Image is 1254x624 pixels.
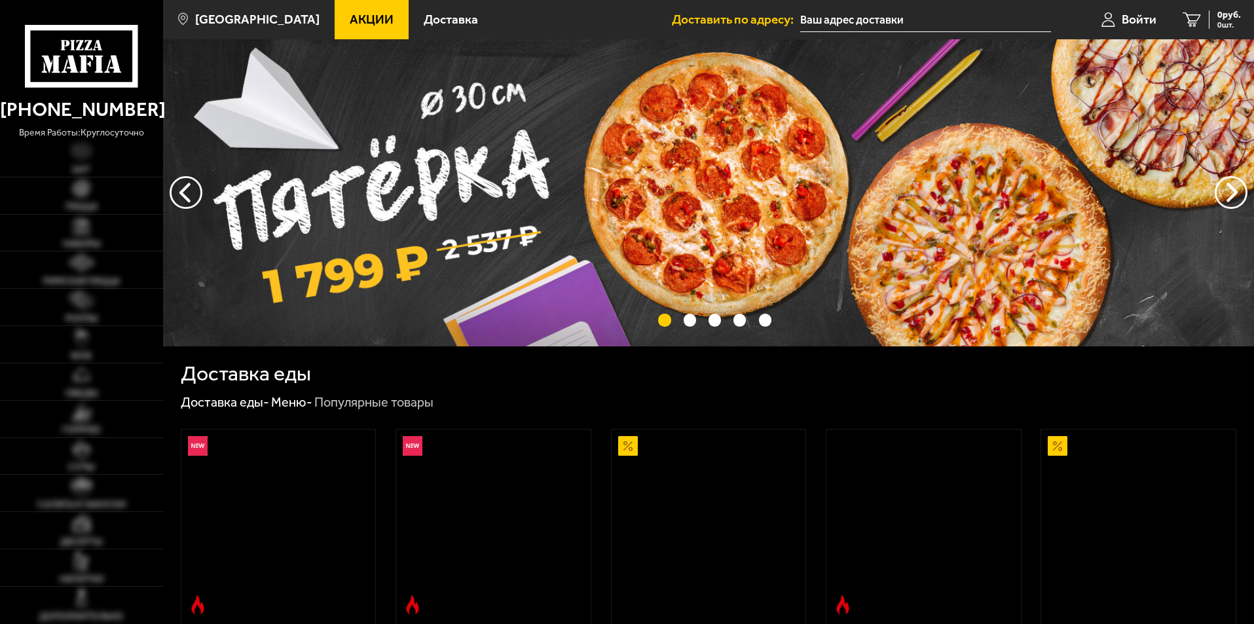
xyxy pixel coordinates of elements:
span: Войти [1122,13,1156,26]
span: WOK [71,352,92,361]
img: Острое блюдо [833,595,853,615]
button: точки переключения [759,314,771,326]
span: [GEOGRAPHIC_DATA] [195,13,320,26]
span: Обеды [65,389,98,398]
button: точки переключения [733,314,746,326]
a: АкционныйПепперони 25 см (толстое с сыром) [1041,430,1236,621]
h1: Доставка еды [181,363,311,384]
button: точки переключения [709,314,721,326]
div: Популярные товары [314,394,433,411]
img: Острое блюдо [188,595,208,615]
span: Салаты и закуски [37,500,126,509]
img: Новинка [403,436,422,456]
span: Римская пицца [43,277,120,286]
span: Акции [350,13,394,26]
span: 0 руб. [1217,10,1241,20]
span: Пицца [65,202,98,211]
button: точки переключения [684,314,696,326]
a: НовинкаОстрое блюдоРимская с мясным ассорти [396,430,591,621]
a: АкционныйАль-Шам 25 см (тонкое тесто) [612,430,806,621]
a: Меню- [271,394,312,410]
button: предыдущий [1215,176,1247,209]
span: Роллы [65,314,98,323]
span: Доставка [424,13,478,26]
span: Горячее [62,426,101,435]
a: Доставка еды- [181,394,269,410]
span: Доставить по адресу: [672,13,800,26]
span: Хит [72,166,90,175]
input: Ваш адрес доставки [800,8,1051,32]
img: Акционный [618,436,638,456]
img: Острое блюдо [403,595,422,615]
a: Острое блюдоБиф чили 25 см (толстое с сыром) [826,430,1021,621]
button: точки переключения [658,314,671,326]
span: Наборы [63,240,100,249]
span: Супы [68,463,94,472]
span: Напитки [60,575,103,584]
span: Дополнительно [39,612,123,621]
img: Новинка [188,436,208,456]
a: НовинкаОстрое блюдоРимская с креветками [181,430,376,621]
span: 0 шт. [1217,21,1241,29]
span: Десерты [60,538,102,547]
img: Акционный [1048,436,1067,456]
button: следующий [170,176,202,209]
